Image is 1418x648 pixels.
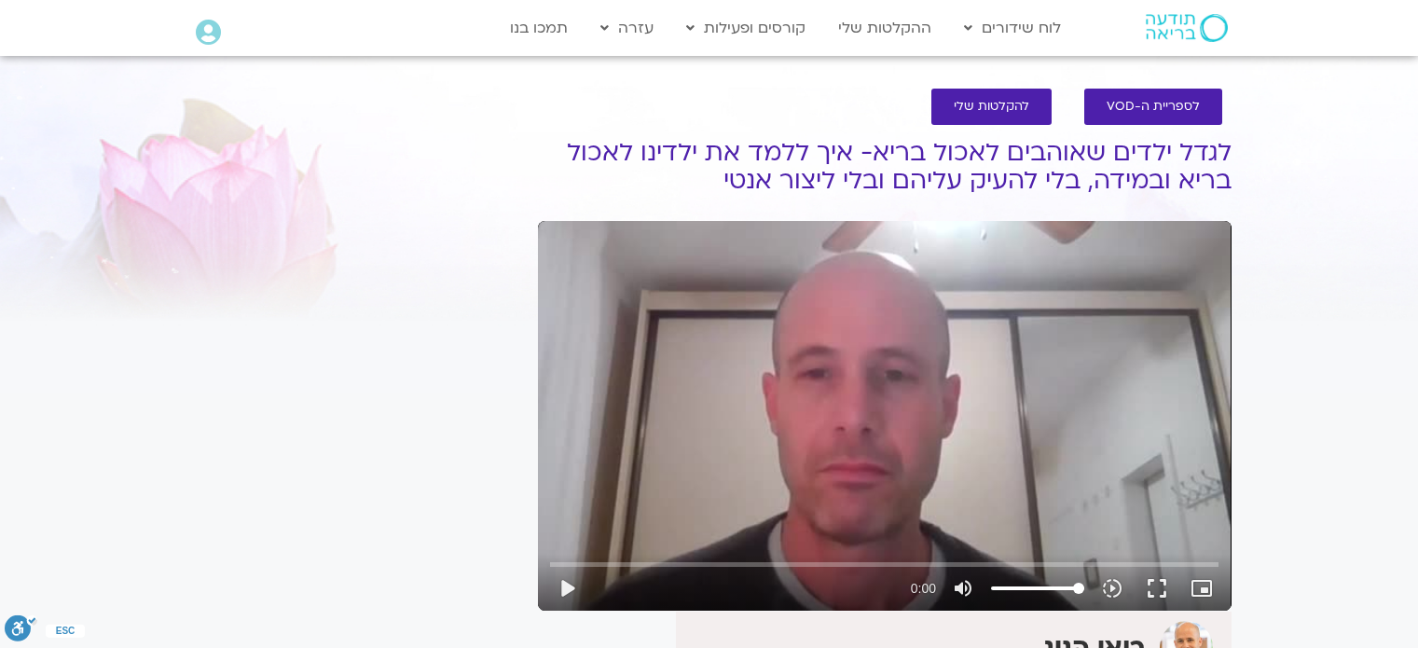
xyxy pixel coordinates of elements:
[591,10,663,46] a: עזרה
[1084,89,1222,125] a: לספריית ה-VOD
[538,139,1232,195] h1: לגדל ילדים שאוהבים לאכול בריא- איך ללמד את ילדינו לאכול בריא ובמידה, בלי להעיק עליהם ובלי ליצור אנטי
[1107,100,1200,114] span: לספריית ה-VOD
[501,10,577,46] a: תמכו בנו
[931,89,1052,125] a: להקלטות שלי
[1146,14,1228,42] img: תודעה בריאה
[954,100,1029,114] span: להקלטות שלי
[955,10,1070,46] a: לוח שידורים
[829,10,941,46] a: ההקלטות שלי
[677,10,815,46] a: קורסים ופעילות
